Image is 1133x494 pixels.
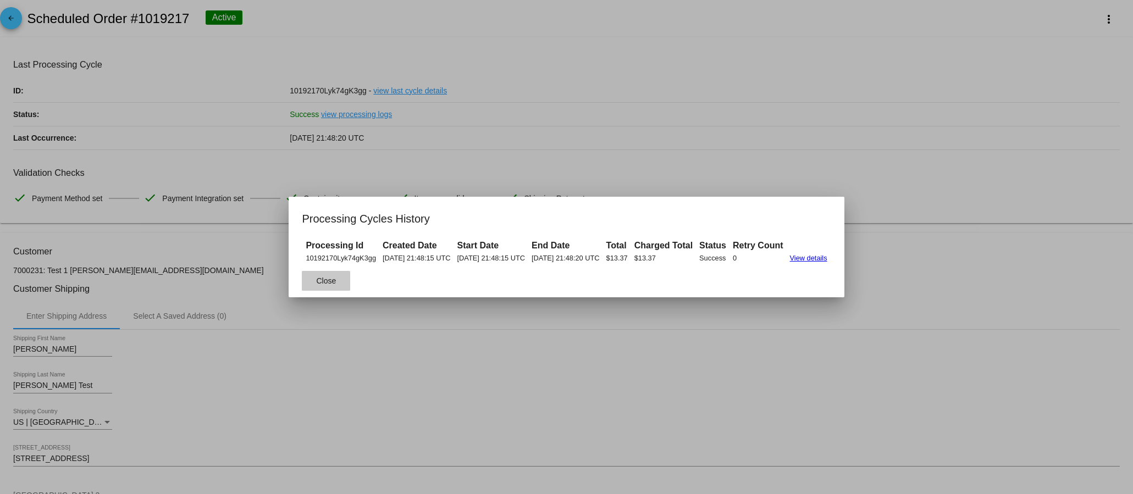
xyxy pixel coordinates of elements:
[380,253,454,263] td: [DATE] 21:48:15 UTC
[303,253,379,263] td: 10192170Lyk74gK3gg
[730,240,786,252] th: Retry Count
[697,240,729,252] th: Status
[604,240,631,252] th: Total
[697,253,729,263] td: Success
[632,253,695,263] td: $13.37
[302,271,350,291] button: Close dialog
[302,210,831,227] h1: Processing Cycles History
[790,254,827,262] a: View details
[730,253,786,263] td: 0
[316,276,336,285] span: Close
[380,240,454,252] th: Created Date
[303,240,379,252] th: Processing Id
[604,253,631,263] td: $13.37
[529,240,603,252] th: End Date
[632,240,695,252] th: Charged Total
[529,253,603,263] td: [DATE] 21:48:20 UTC
[455,253,528,263] td: [DATE] 21:48:15 UTC
[455,240,528,252] th: Start Date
